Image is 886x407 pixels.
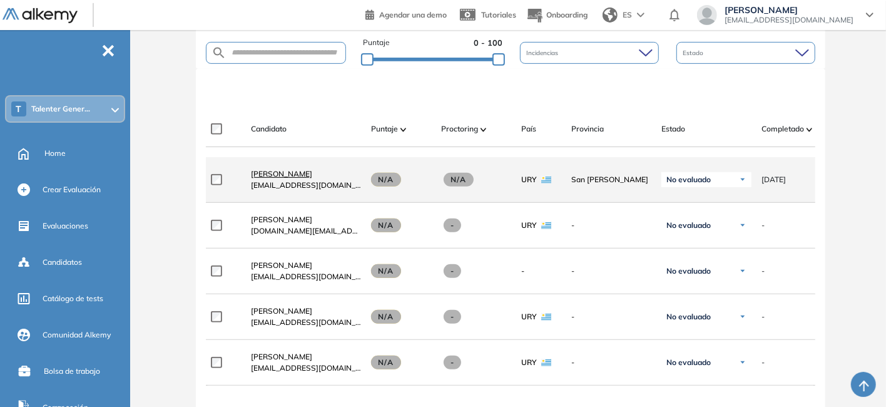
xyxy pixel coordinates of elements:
span: - [761,311,765,322]
div: Incidencias [520,42,659,64]
span: - [761,220,765,231]
img: world [603,8,618,23]
div: Estado [676,42,815,64]
span: N/A [371,264,401,278]
span: N/A [371,173,401,187]
span: Onboarding [546,10,588,19]
span: Completado [761,123,804,135]
span: - [444,310,462,324]
span: Tutoriales [481,10,516,19]
span: Comunidad Alkemy [43,329,111,341]
span: [PERSON_NAME] [251,169,312,178]
span: Proctoring [441,123,478,135]
span: [PERSON_NAME] [251,215,312,224]
span: N/A [371,310,401,324]
span: URY [521,220,536,231]
span: [DOMAIN_NAME][EMAIL_ADDRESS][DOMAIN_NAME] [251,225,361,237]
span: Agendar una demo [379,10,447,19]
span: - [571,311,651,322]
span: URY [521,174,536,185]
span: - [571,265,651,277]
span: T [16,104,22,114]
span: Provincia [571,123,604,135]
a: [PERSON_NAME] [251,214,361,225]
img: Ícono de flecha [739,176,746,183]
span: País [521,123,536,135]
img: Ícono de flecha [739,359,746,366]
span: - [571,357,651,368]
img: Logo [3,8,78,24]
button: Onboarding [526,2,588,29]
img: Ícono de flecha [739,222,746,229]
span: N/A [444,173,474,187]
span: Estado [661,123,685,135]
img: URY [541,222,551,229]
span: Talenter Gener... [31,104,90,114]
img: SEARCH_ALT [211,45,227,61]
span: ES [623,9,632,21]
span: Home [44,148,66,159]
a: [PERSON_NAME] [251,260,361,271]
span: 0 - 100 [474,37,502,49]
span: Candidato [251,123,287,135]
a: [PERSON_NAME] [251,168,361,180]
img: [missing "en.ARROW_ALT" translation] [400,128,407,131]
img: [missing "en.ARROW_ALT" translation] [807,128,813,131]
span: Estado [683,48,706,58]
span: - [444,356,462,369]
span: No evaluado [666,312,711,322]
a: [PERSON_NAME] [251,306,361,317]
span: San [PERSON_NAME] [571,174,651,185]
span: [PERSON_NAME] [725,5,853,15]
span: Puntaje [371,123,398,135]
img: Ícono de flecha [739,267,746,275]
img: arrow [637,13,644,18]
span: - [761,265,765,277]
img: URY [541,176,551,183]
span: Crear Evaluación [43,184,101,195]
img: URY [541,359,551,366]
span: [EMAIL_ADDRESS][DOMAIN_NAME] [251,271,361,282]
span: - [444,219,462,232]
span: URY [521,311,536,322]
span: - [521,265,524,277]
span: N/A [371,219,401,232]
span: Puntaje [364,37,390,49]
span: - [571,220,651,231]
span: - [761,357,765,368]
img: URY [541,313,551,321]
a: Agendar una demo [365,6,447,21]
span: [EMAIL_ADDRESS][DOMAIN_NAME] [251,317,361,328]
span: [DATE] [761,174,786,185]
img: [missing "en.ARROW_ALT" translation] [481,128,487,131]
span: [EMAIL_ADDRESS][DOMAIN_NAME] [725,15,853,25]
span: Catálogo de tests [43,293,103,304]
span: No evaluado [666,175,711,185]
span: No evaluado [666,358,711,368]
span: [PERSON_NAME] [251,306,312,316]
span: Evaluaciones [43,220,88,232]
span: [EMAIL_ADDRESS][DOMAIN_NAME] [251,363,361,374]
span: - [444,264,462,278]
a: [PERSON_NAME] [251,351,361,363]
span: N/A [371,356,401,369]
span: URY [521,357,536,368]
img: Ícono de flecha [739,313,746,321]
span: [PERSON_NAME] [251,260,312,270]
span: [EMAIL_ADDRESS][DOMAIN_NAME] [251,180,361,191]
span: No evaluado [666,266,711,276]
span: Bolsa de trabajo [44,366,100,377]
span: Candidatos [43,257,82,268]
span: No evaluado [666,220,711,230]
span: Incidencias [526,48,561,58]
span: [PERSON_NAME] [251,352,312,361]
